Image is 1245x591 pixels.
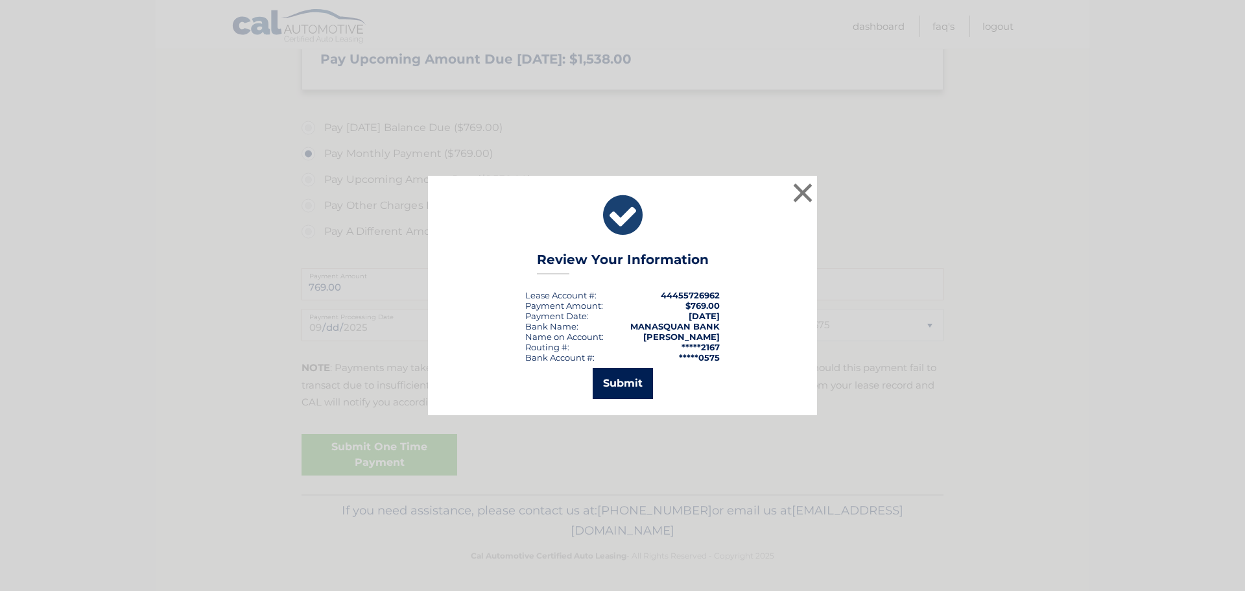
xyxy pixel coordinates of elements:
button: Submit [593,368,653,399]
span: $769.00 [685,300,720,311]
div: Name on Account: [525,332,604,342]
h3: Review Your Information [537,252,709,274]
span: [DATE] [689,311,720,321]
div: Bank Name: [525,321,578,332]
div: Payment Amount: [525,300,603,311]
div: Routing #: [525,342,569,352]
strong: [PERSON_NAME] [643,332,720,342]
button: × [790,180,816,206]
div: : [525,311,589,321]
strong: 44455726962 [661,290,720,300]
span: Payment Date [525,311,587,321]
strong: MANASQUAN BANK [630,321,720,332]
div: Lease Account #: [525,290,597,300]
div: Bank Account #: [525,352,595,363]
